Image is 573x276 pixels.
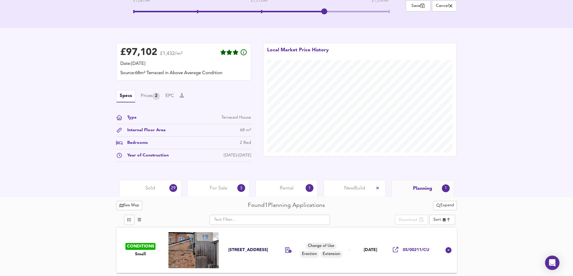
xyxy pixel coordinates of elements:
div: Bedrooms [122,140,148,146]
div: [DATE]-[DATE] [224,152,251,159]
span: See Map [119,202,140,209]
span: Erection [300,251,319,257]
div: Prices [141,93,160,100]
div: Extension [320,251,343,258]
div: 68 m² [240,127,251,133]
span: Sold [145,185,155,192]
input: Text Filter... [210,215,330,225]
div: split button [433,201,457,210]
button: See Map [116,201,143,210]
span: Rental [280,185,294,192]
div: £ 97,102 [120,48,157,57]
div: Local Market Price History [267,47,329,60]
div: [STREET_ADDRESS] [228,247,270,253]
button: EPC [165,93,174,99]
div: Found 1 Planning Applications [248,202,325,210]
div: CONDITIONS [125,243,156,250]
img: streetview [168,232,219,268]
span: [DATE] [364,247,377,253]
span: 05/00211/CU [403,247,429,253]
div: Internal Floor Area [122,127,166,133]
div: Type [122,114,137,121]
span: New Build [344,185,365,192]
span: Small [135,251,146,257]
div: Date: [DATE] [120,61,247,67]
div: Open Intercom Messenger [545,256,559,270]
div: 1 [306,184,313,192]
div: Source: 68m² Terraced in Above Average Condition [120,70,247,77]
span: £1,432/m² [160,51,183,60]
span: For Sale [210,185,227,192]
svg: Show Details [445,247,452,254]
div: 1 [442,184,450,192]
button: Expand [433,201,457,210]
div: split button [395,215,428,225]
div: 2 [152,93,160,100]
div: Terraced House [221,114,251,121]
div: Change of use of dwelling to provide two self-contained flats together with erection of part two ... [285,247,292,254]
div: 3 [237,184,245,192]
div: Sort [433,217,441,223]
div: - [349,247,352,253]
span: Expand [436,202,454,209]
span: Cancel [435,3,454,9]
span: Extension [320,251,343,257]
div: CONDITIONSSmall[STREET_ADDRESS]Change of UseErectionExtension-[DATE]05/00211/CU [116,227,457,273]
div: Change of Use [306,243,337,250]
div: 2 Bed [240,140,251,146]
div: Year of Construction [122,152,169,159]
span: Change of Use [306,243,337,249]
span: Save [409,3,427,9]
button: Specs [116,90,135,102]
span: Planning [413,185,432,192]
div: 29 [169,184,177,192]
button: Prices2 [141,93,160,100]
button: Save [406,0,431,11]
div: Erection [300,251,319,258]
button: Cancel [432,0,457,11]
div: Sort [429,215,455,225]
